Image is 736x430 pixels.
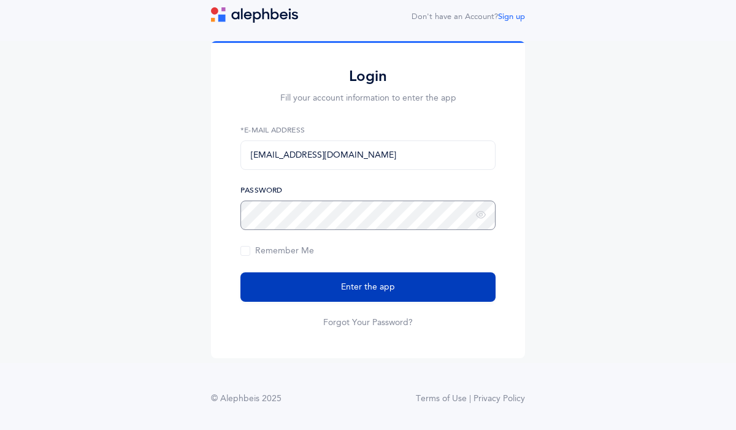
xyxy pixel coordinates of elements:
button: Enter the app [240,272,496,302]
h2: Login [240,67,496,86]
label: *E-Mail Address [240,125,496,136]
iframe: Drift Widget Chat Controller [675,369,721,415]
span: Remember Me [240,246,314,256]
a: Sign up [498,12,525,21]
a: Terms of Use | Privacy Policy [416,393,525,405]
div: © Alephbeis 2025 [211,393,282,405]
a: Forgot Your Password? [323,317,413,329]
label: Password [240,185,496,196]
p: Fill your account information to enter the app [240,92,496,105]
span: Enter the app [341,281,395,294]
img: logo.svg [211,7,298,23]
div: Don't have an Account? [412,11,525,23]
